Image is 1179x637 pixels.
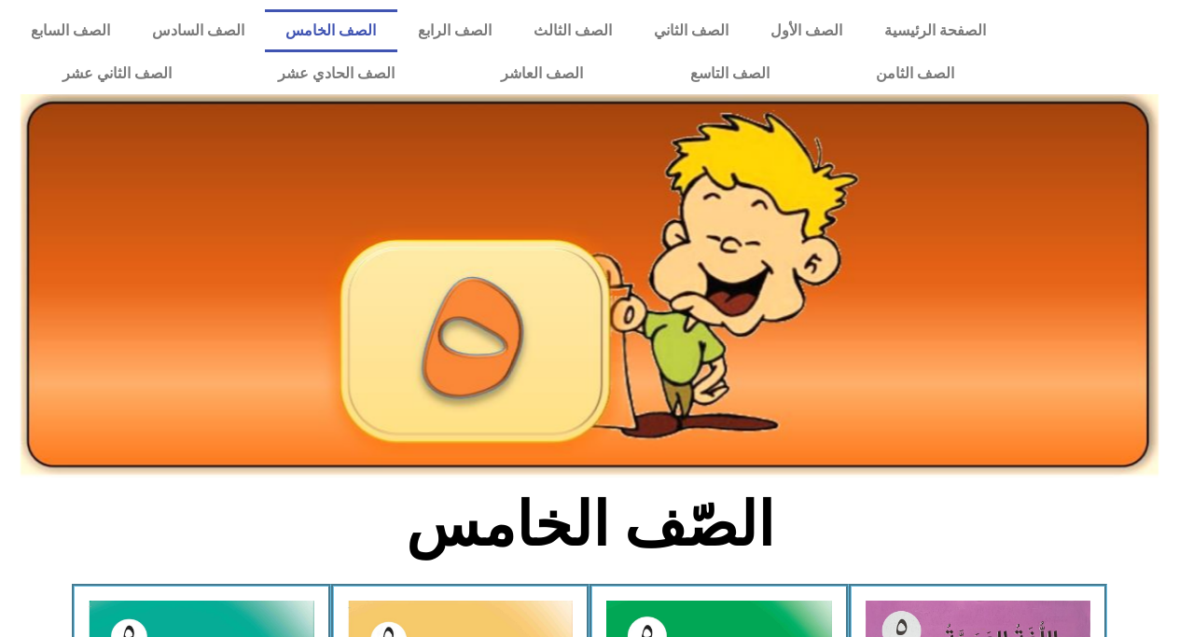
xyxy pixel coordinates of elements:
[9,9,131,52] a: الصف السابع
[636,52,822,95] a: الصف التاسع
[750,9,864,52] a: الصف الأول
[282,489,898,561] h2: الصّف الخامس
[513,9,633,52] a: الصف الثالث
[864,9,1007,52] a: الصفحة الرئيسية
[265,9,397,52] a: الصف الخامس
[633,9,750,52] a: الصف الثاني
[823,52,1007,95] a: الصف الثامن
[9,52,225,95] a: الصف الثاني عشر
[448,52,636,95] a: الصف العاشر
[397,9,513,52] a: الصف الرابع
[131,9,265,52] a: الصف السادس
[225,52,448,95] a: الصف الحادي عشر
